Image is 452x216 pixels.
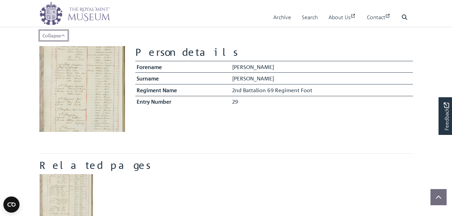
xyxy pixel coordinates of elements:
[328,8,356,27] a: About Us
[39,46,125,132] img: Simons, Leonard, 29
[367,8,391,27] a: Contact
[135,84,231,96] th: Regiment Name
[442,102,450,130] span: Feedback
[135,61,231,73] th: Forename
[39,159,413,171] h2: Related pages
[439,97,452,135] a: Would you like to provide feedback?
[231,61,413,73] td: [PERSON_NAME]
[39,2,110,25] img: logo_wide.png
[231,84,413,96] td: 2nd Battalion 69 Regiment Foot
[231,96,413,107] td: 29
[302,8,318,27] a: Search
[42,32,65,38] span: Less
[39,30,68,41] button: Show less of the content
[135,96,231,107] th: Entry Number
[135,73,231,84] th: Surname
[273,8,291,27] a: Archive
[231,73,413,84] td: [PERSON_NAME]
[135,46,413,58] h2: Person details
[3,196,20,213] button: Open CMP widget
[430,189,447,205] button: Scroll to top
